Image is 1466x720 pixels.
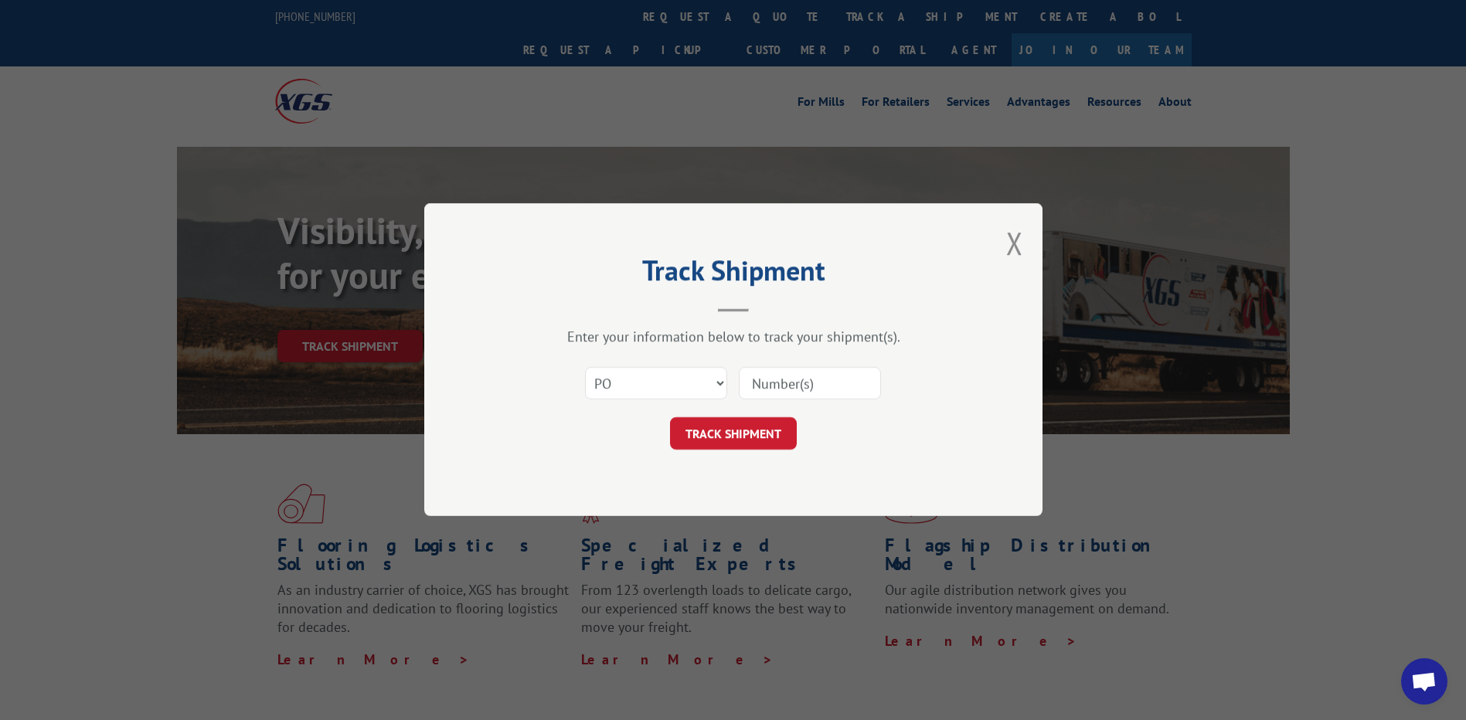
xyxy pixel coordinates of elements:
input: Number(s) [739,368,881,400]
button: TRACK SHIPMENT [670,418,797,450]
h2: Track Shipment [502,260,965,289]
div: Enter your information below to track your shipment(s). [502,328,965,346]
button: Close modal [1006,222,1023,263]
div: Open chat [1401,658,1447,705]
